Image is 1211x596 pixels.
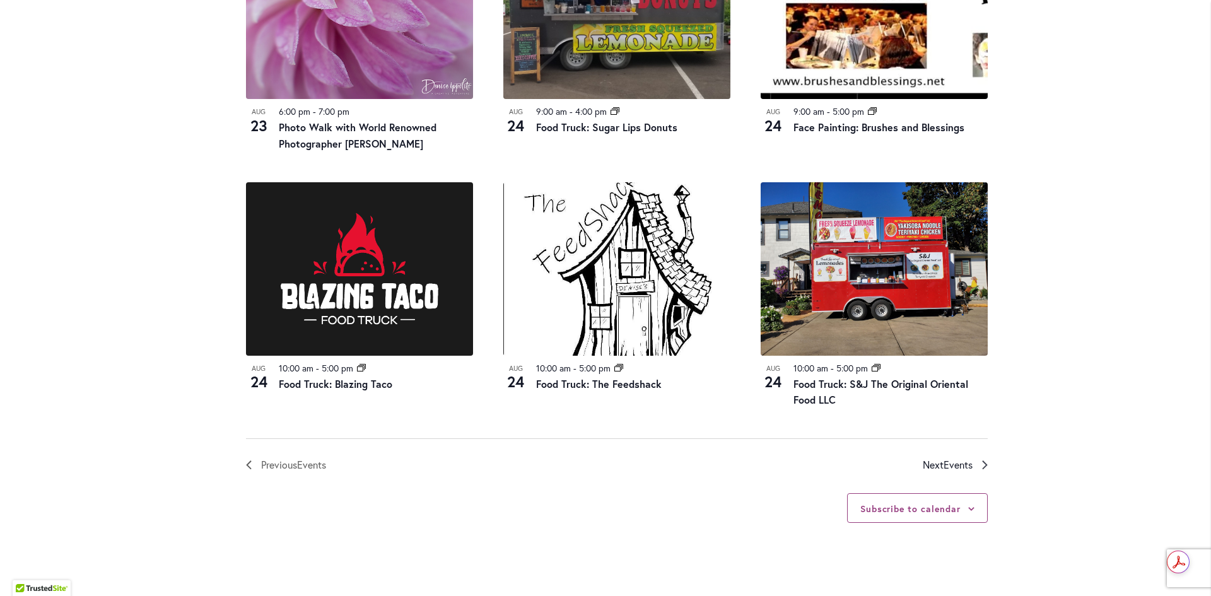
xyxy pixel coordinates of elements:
[570,105,573,117] span: -
[761,115,786,136] span: 24
[923,457,988,473] a: Next Events
[793,105,824,117] time: 9:00 am
[297,458,326,471] span: Events
[246,115,271,136] span: 23
[836,362,868,374] time: 5:00 pm
[536,105,567,117] time: 9:00 am
[313,105,316,117] span: -
[503,107,529,117] span: Aug
[246,457,326,473] a: Previous Events
[322,362,353,374] time: 5:00 pm
[536,362,571,374] time: 10:00 am
[246,363,271,374] span: Aug
[536,120,677,134] a: Food Truck: Sugar Lips Donuts
[503,182,730,356] img: The Feedshack
[833,105,864,117] time: 5:00 pm
[793,362,828,374] time: 10:00 am
[579,362,611,374] time: 5:00 pm
[503,363,529,374] span: Aug
[503,115,529,136] span: 24
[573,362,576,374] span: -
[761,363,786,374] span: Aug
[319,105,349,117] time: 7:00 pm
[944,458,973,471] span: Events
[793,120,964,134] a: Face Painting: Brushes and Blessings
[246,182,473,356] img: Blazing Taco Food Truck
[316,362,319,374] span: -
[536,377,662,390] a: Food Truck: The Feedshack
[279,120,436,150] a: Photo Walk with World Renowned Photographer [PERSON_NAME]
[279,105,310,117] time: 6:00 pm
[246,371,271,392] span: 24
[860,503,961,515] button: Subscribe to calendar
[261,457,326,473] span: Previous
[9,551,45,587] iframe: Launch Accessibility Center
[761,371,786,392] span: 24
[761,107,786,117] span: Aug
[831,362,834,374] span: -
[575,105,607,117] time: 4:00 pm
[923,457,973,473] span: Next
[827,105,830,117] span: -
[793,377,968,407] a: Food Truck: S&J The Original Oriental Food LLC
[279,362,313,374] time: 10:00 am
[761,182,988,356] img: Food Cart – S&J “The Original Oriental Food”
[279,377,392,390] a: Food Truck: Blazing Taco
[503,371,529,392] span: 24
[246,107,271,117] span: Aug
